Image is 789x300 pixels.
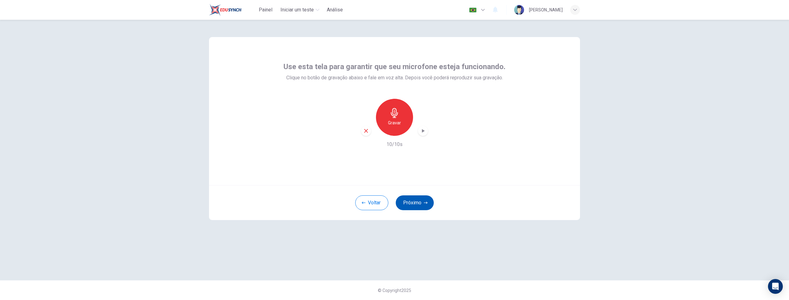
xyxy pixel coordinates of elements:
[280,6,314,14] span: Iniciar um teste
[259,6,272,14] span: Painel
[286,74,503,81] span: Clique no botão de gravação abaixo e fale em voz alta. Depois você poderá reproduzir sua gravação.
[378,288,411,293] span: © Copyright 2025
[209,4,241,16] img: EduSynch logo
[376,99,413,136] button: Gravar
[469,8,477,12] img: pt
[514,5,524,15] img: Profile picture
[327,6,343,14] span: Análise
[529,6,563,14] div: [PERSON_NAME]
[256,4,275,15] button: Painel
[284,62,505,72] span: Use esta tela para garantir que seu microfone esteja funcionando.
[209,4,256,16] a: EduSynch logo
[396,195,434,210] button: Próximo
[355,195,388,210] button: Voltar
[386,141,403,148] h6: 10/10s
[768,279,783,294] div: Open Intercom Messenger
[388,119,401,127] h6: Gravar
[278,4,322,15] button: Iniciar um teste
[324,4,345,15] button: Análise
